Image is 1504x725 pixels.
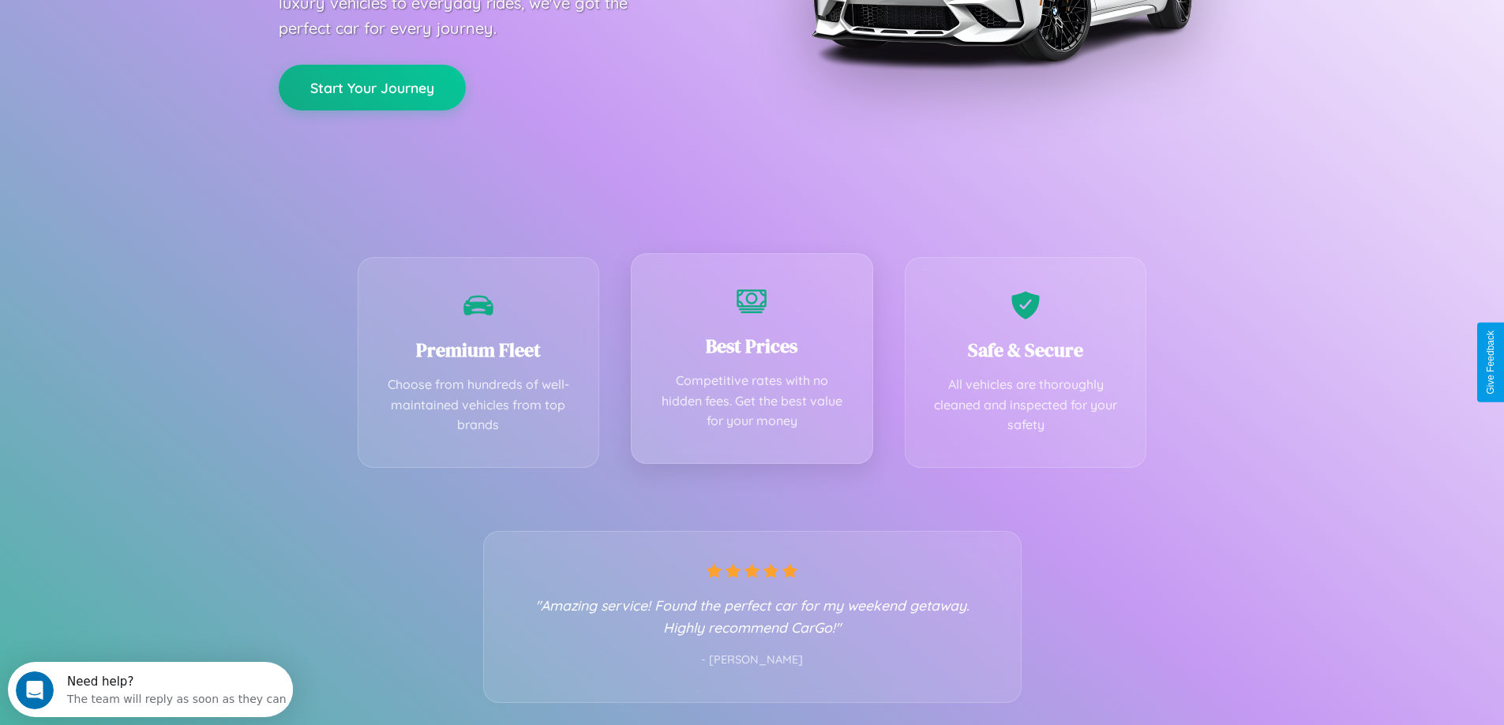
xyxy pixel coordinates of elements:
[655,333,849,359] h3: Best Prices
[516,650,989,671] p: - [PERSON_NAME]
[8,662,293,717] iframe: Intercom live chat discovery launcher
[59,13,279,26] div: Need help?
[16,671,54,709] iframe: Intercom live chat
[382,337,576,363] h3: Premium Fleet
[1485,331,1496,394] div: Give Feedback
[516,594,989,638] p: "Amazing service! Found the perfect car for my weekend getaway. Highly recommend CarGo!"
[279,65,466,110] button: Start Your Journey
[6,6,294,50] div: Open Intercom Messenger
[382,375,576,435] p: Choose from hundreds of well-maintained vehicles from top brands
[655,371,849,432] p: Competitive rates with no hidden fees. Get the best value for your money
[59,26,279,43] div: The team will reply as soon as they can
[929,375,1123,435] p: All vehicles are thoroughly cleaned and inspected for your safety
[929,337,1123,363] h3: Safe & Secure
